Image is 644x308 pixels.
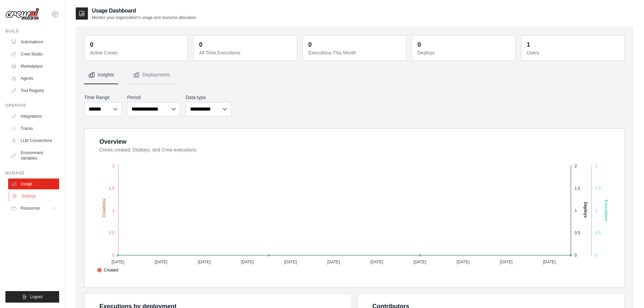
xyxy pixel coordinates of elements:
tspan: 0.5 [575,231,580,235]
text: Creations [102,198,106,217]
label: Data type [186,94,231,101]
dt: Crews created, Deploys, and Crew executions [99,146,616,153]
dt: Users [527,49,620,56]
button: Insights [84,66,118,84]
tspan: 1 [112,208,115,213]
tspan: [DATE] [154,260,167,264]
tspan: [DATE] [413,260,426,264]
tspan: 0 [575,253,577,258]
a: LLM Connections [8,135,59,146]
tspan: 1.5 [109,186,115,191]
div: Overview [99,137,126,146]
span: Resources [21,206,40,211]
dt: All Time Executions [199,49,293,56]
p: Monitor your organization's usage and resource allocation [92,15,196,20]
div: Build [5,28,59,34]
div: Operate [5,103,59,108]
tspan: 0 [112,253,115,258]
label: Period [127,94,180,101]
a: Environment Variables [8,147,59,164]
tspan: 0.5 [595,231,601,235]
text: Deploys [583,202,588,218]
div: 0 [418,40,421,49]
span: Logout [30,294,43,300]
nav: Tabs [84,66,625,84]
div: 0 [308,40,312,49]
a: Tool Registry [8,85,59,96]
a: Traces [8,123,59,134]
tspan: [DATE] [370,260,383,264]
tspan: [DATE] [327,260,340,264]
div: Manage [5,170,59,176]
div: 0 [90,40,93,49]
tspan: 1 [575,208,577,213]
dt: Active Crews [90,49,184,56]
button: Deployments [129,66,174,84]
tspan: [DATE] [112,260,124,264]
text: Executions [604,200,609,221]
a: Automations [8,37,59,47]
tspan: [DATE] [284,260,297,264]
a: Settings [9,191,60,202]
tspan: [DATE] [543,260,556,264]
h2: Usage Dashboard [92,7,196,15]
tspan: [DATE] [457,260,470,264]
tspan: 2 [575,164,577,168]
tspan: 2 [595,164,598,168]
a: Crew Studio [8,49,59,60]
tspan: [DATE] [241,260,254,264]
tspan: 1 [595,208,598,213]
label: Time Range [84,94,122,101]
a: Agents [8,73,59,84]
div: 1 [527,40,530,49]
tspan: 1.5 [575,186,580,191]
dt: Deploys [418,49,511,56]
button: Logout [5,291,59,303]
tspan: [DATE] [500,260,512,264]
tspan: [DATE] [198,260,211,264]
tspan: 0.5 [109,231,115,235]
dt: Executions This Month [308,49,402,56]
a: Marketplace [8,61,59,72]
div: 0 [199,40,202,49]
a: Usage [8,179,59,189]
a: Integrations [8,111,59,122]
button: Resources [8,203,59,214]
tspan: 0 [595,253,598,258]
tspan: 2 [112,164,115,168]
span: Created [97,267,118,273]
img: Logo [5,8,39,21]
tspan: 1.5 [595,186,601,191]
